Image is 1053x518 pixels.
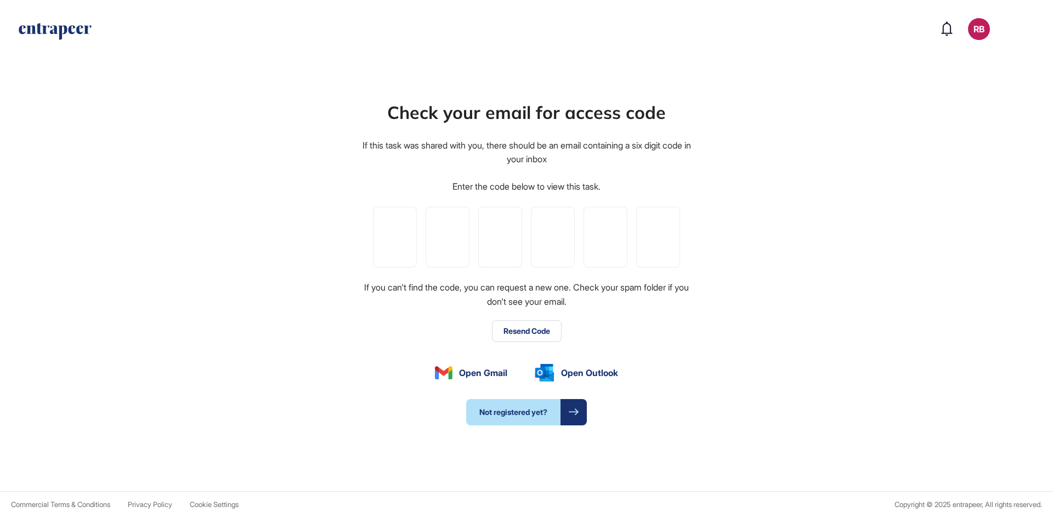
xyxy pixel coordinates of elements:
[128,500,172,509] a: Privacy Policy
[561,366,618,379] span: Open Outlook
[466,399,587,425] a: Not registered yet?
[190,500,239,509] a: Cookie Settings
[968,18,990,40] button: RB
[190,500,239,509] span: Cookie Settings
[387,99,666,126] div: Check your email for access code
[361,139,692,167] div: If this task was shared with you, there should be an email containing a six digit code in your inbox
[435,366,507,379] a: Open Gmail
[18,23,93,44] a: entrapeer-logo
[11,500,110,509] a: Commercial Terms & Conditions
[361,281,692,309] div: If you can't find the code, you can request a new one. Check your spam folder if you don't see yo...
[466,399,561,425] span: Not registered yet?
[459,366,507,379] span: Open Gmail
[535,364,618,382] a: Open Outlook
[895,500,1042,509] div: Copyright © 2025 entrapeer, All rights reserved.
[452,180,601,194] div: Enter the code below to view this task.
[492,320,562,342] button: Resend Code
